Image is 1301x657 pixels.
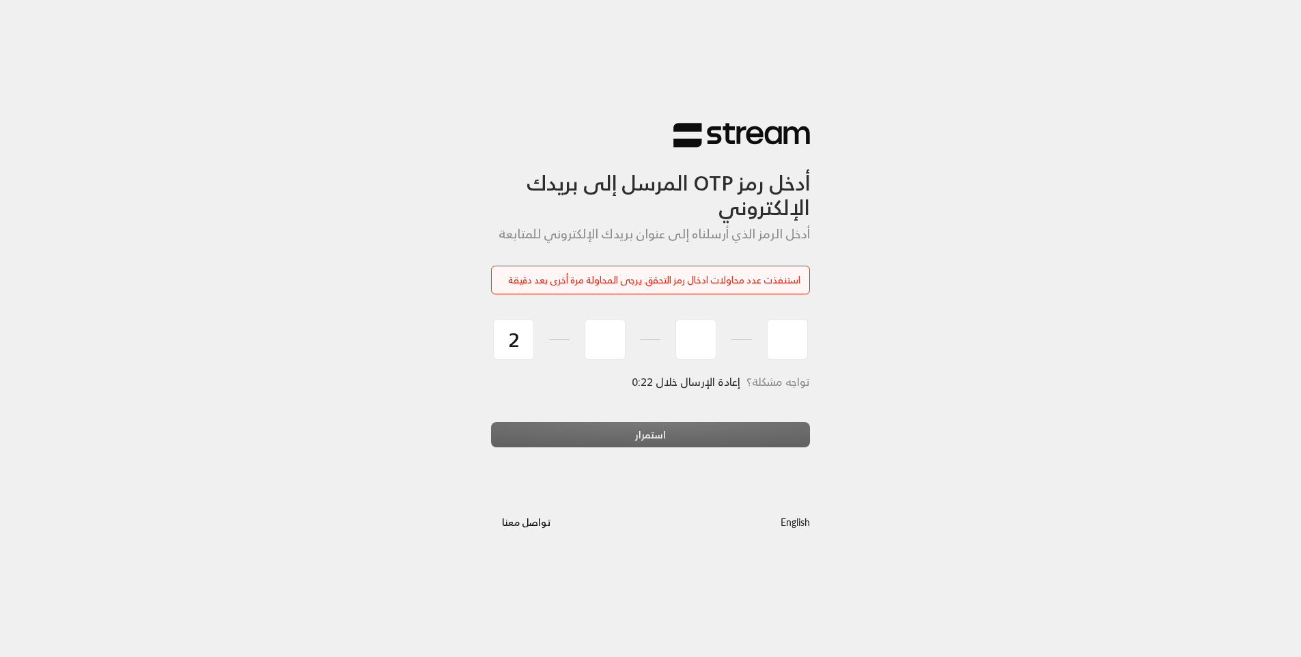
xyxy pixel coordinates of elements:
h5: أدخل الرمز الذي أرسلناه إلى عنوان بريدك الإلكتروني للمتابعة [491,227,811,242]
button: تواصل معنا [491,509,563,535]
a: English [781,509,810,535]
h3: أدخل رمز OTP المرسل إلى بريدك الإلكتروني [491,148,811,220]
a: تواصل معنا [491,514,563,531]
span: إعادة الإرسال خلال 0:22 [632,372,740,391]
div: استنفذت عدد محاولات ادخال رمز التحقق. يرجى المحاولة مرة أخرى بعد دقيقة [501,273,801,288]
span: تواجه مشكلة؟ [746,372,810,391]
img: Stream Logo [673,122,810,149]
